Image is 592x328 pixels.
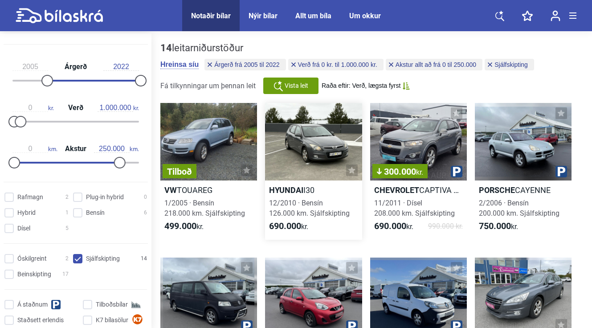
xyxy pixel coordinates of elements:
[475,103,572,240] a: PorscheCAYENNE2/2006 · Bensín200.000 km. Sjálfskipting750.000kr.
[65,254,69,263] span: 2
[479,199,559,217] span: 2/2006 · Bensín 200.000 km. Sjálfskipting
[191,12,231,20] a: Notaðir bílar
[98,104,139,112] span: kr.
[298,61,377,68] span: Verð frá 0 kr. til 1.000.000 kr.
[65,208,69,217] span: 1
[479,185,515,195] b: Porsche
[17,208,36,217] span: Hybrid
[65,224,69,233] span: 5
[269,199,350,217] span: 12/2010 · Bensín 126.000 km. Sjálfskipting
[144,208,147,217] span: 6
[285,81,308,90] span: Vista leit
[164,199,245,217] span: 1/2005 · Bensín 218.000 km. Sjálfskipting
[374,221,406,231] b: 690.000
[269,185,303,195] b: Hyundai
[322,82,410,90] button: Raða eftir: Verð, lægsta fyrst
[96,300,128,309] span: Tilboðsbílar
[374,199,455,217] span: 11/2011 · Dísel 208.000 km. Sjálfskipting
[214,61,279,68] span: Árgerð frá 2005 til 2022
[164,185,177,195] b: VW
[86,208,105,217] span: Bensín
[374,221,413,232] span: kr.
[416,168,423,176] span: kr.
[475,185,572,195] h2: CAYENNE
[17,254,47,263] span: Óskilgreint
[370,103,467,240] a: 300.000kr.ChevroletCAPTIVA LUX11/2011 · Dísel208.000 km. Sjálfskipting690.000kr.990.000 kr.
[451,166,462,177] img: parking.png
[164,221,196,231] b: 499.000
[144,193,147,202] span: 0
[12,145,57,153] span: km.
[349,12,381,20] a: Um okkur
[160,42,172,53] b: 14
[17,300,48,309] span: Á staðnum
[322,82,400,90] span: Raða eftir: Verð, lægsta fyrst
[62,270,69,279] span: 17
[66,104,86,111] span: Verð
[295,12,331,20] a: Allt um bíla
[494,61,528,68] span: Sjálfskipting
[479,221,518,232] span: kr.
[160,60,199,69] button: Hreinsa síu
[386,59,482,70] button: Akstur allt að frá 0 til 250.000
[160,103,257,240] a: TilboðVWTOUAREG1/2005 · Bensín218.000 km. Sjálfskipting499.000kr.
[428,221,463,232] span: 990.000 kr.
[396,61,476,68] span: Akstur allt að frá 0 til 250.000
[12,104,54,112] span: kr.
[96,316,128,325] span: K7 bílasölur
[160,82,256,90] span: Fá tilkynningar um þennan leit
[167,167,192,176] span: Tilboð
[479,221,511,231] b: 750.000
[204,59,286,70] button: Árgerð frá 2005 til 2022
[17,270,51,279] span: Beinskipting
[63,145,89,152] span: Akstur
[141,254,147,263] span: 14
[265,103,362,240] a: HyundaiI3012/2010 · Bensín126.000 km. Sjálfskipting690.000kr.
[555,166,567,177] img: parking.png
[17,193,43,202] span: Rafmagn
[94,145,139,153] span: km.
[551,10,560,21] img: user-login.svg
[86,254,120,263] span: Sjálfskipting
[288,59,384,70] button: Verð frá 0 kr. til 1.000.000 kr.
[86,193,124,202] span: Plug-in hybrid
[160,185,257,195] h2: TOUAREG
[65,193,69,202] span: 2
[265,185,362,195] h2: I30
[160,42,536,54] div: leitarniðurstöður
[62,63,89,70] span: Árgerð
[249,12,278,20] a: Nýir bílar
[269,221,308,232] span: kr.
[164,221,204,232] span: kr.
[377,167,423,176] span: 300.000
[17,224,30,233] span: Dísel
[485,59,534,70] button: Sjálfskipting
[269,221,301,231] b: 690.000
[374,185,419,195] b: Chevrolet
[370,185,467,195] h2: CAPTIVA LUX
[17,316,64,325] span: Staðsett erlendis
